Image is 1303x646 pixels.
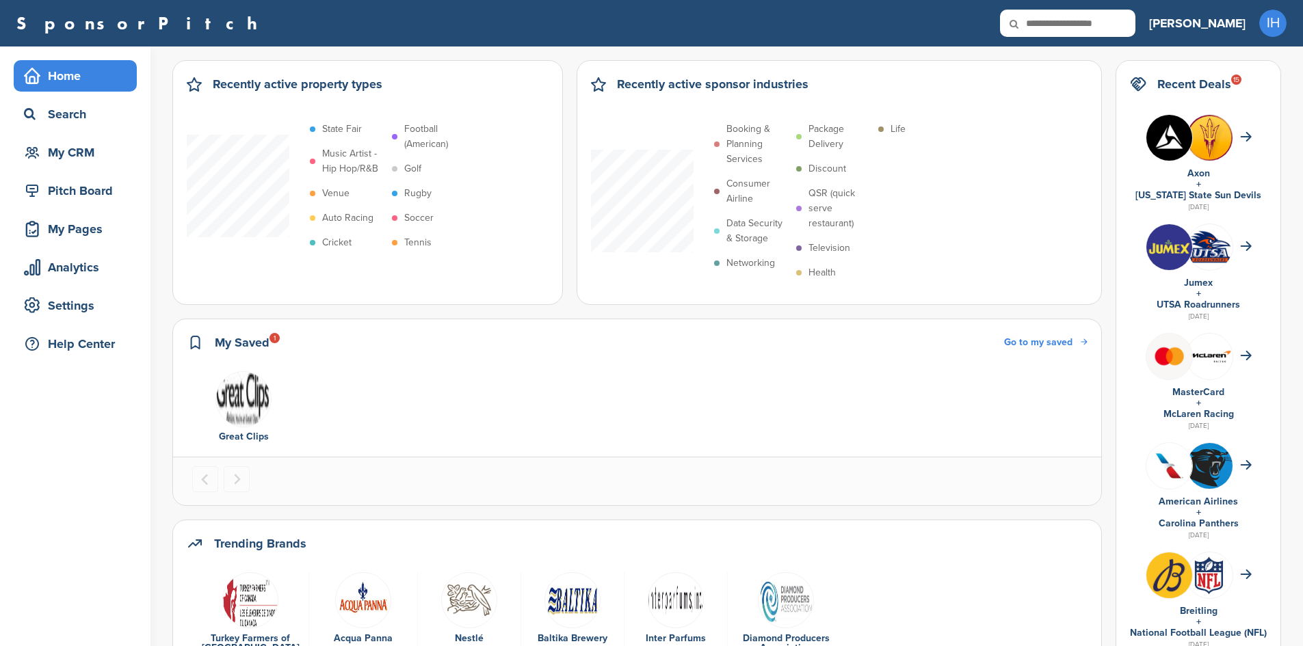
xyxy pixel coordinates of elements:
a: Data [316,572,410,627]
p: State Fair [322,122,362,137]
div: 1 [269,333,280,343]
div: 15 [1231,75,1241,85]
a: Screen shot 2017 01 18 at 11.44.17 am [735,572,837,627]
img: Mastercard logo [1146,334,1192,379]
a: Settings [14,290,137,321]
p: Package Delivery [808,122,871,152]
img: Data [215,371,272,427]
a: + [1196,288,1201,299]
a: + [1196,178,1201,190]
p: Networking [726,256,775,271]
a: Pitch Board [14,175,137,206]
a: Jumex [1184,277,1213,288]
div: [DATE] [1130,310,1267,323]
p: Rugby [404,186,432,201]
h3: [PERSON_NAME] [1149,14,1246,33]
h2: Trending Brands [214,534,306,553]
img: Mclaren racing logo [1187,334,1233,379]
div: [DATE] [1130,420,1267,432]
p: Television [808,241,850,256]
div: Analytics [21,255,137,280]
p: Golf [404,161,421,176]
a: + [1196,616,1201,628]
p: Soccer [404,211,434,226]
a: Logo [199,572,302,627]
h2: Recent Deals [1157,75,1231,94]
a: Axon [1187,167,1210,179]
div: My Pages [21,217,137,241]
a: Carolina Panthers [1159,517,1239,529]
a: Acqua Panna [334,632,393,644]
div: Great Clips [199,429,288,444]
h2: Recently active sponsor industries [617,75,808,94]
a: My CRM [14,137,137,168]
a: + [1196,397,1201,409]
a: Help Center [14,328,137,360]
img: Scboarel 400x400 [1146,115,1192,161]
button: Previous slide [192,466,218,492]
img: Ib8otdir 400x400 [1146,552,1192,598]
p: Auto Racing [322,211,373,226]
a: American Airlines [1159,496,1238,507]
p: Venue [322,186,350,201]
p: Data Security & Storage [726,216,789,246]
a: SponsorPitch [16,14,266,32]
a: Analytics [14,252,137,283]
a: UTSA Roadrunners [1157,299,1240,310]
img: Inter parfums logo [648,572,704,628]
img: Nag8r1eo 400x400 [1187,115,1233,161]
div: Help Center [21,332,137,356]
img: Fxfzactq 400x400 [1187,443,1233,489]
a: Breitling [1180,605,1218,617]
span: IH [1259,10,1287,37]
p: Consumer Airline [726,176,789,206]
span: Go to my saved [1004,336,1072,348]
p: Tennis [404,235,432,250]
a: [PERSON_NAME] [1149,8,1246,38]
a: National Football League (NFL) [1130,627,1267,638]
a: Data Great Clips [199,371,288,445]
div: Pitch Board [21,178,137,203]
div: Settings [21,293,137,318]
div: 1 of 1 [192,371,295,445]
p: Music Artist - Hip Hop/R&B [322,146,385,176]
img: Q4ahkxz8 400x400 [1146,443,1192,489]
p: Cricket [322,235,352,250]
img: Phks mjx 400x400 [1187,552,1233,598]
a: Nestlé [455,632,484,644]
img: Jumex logo svg vector 2 [1146,224,1192,270]
div: Search [21,102,137,126]
img: Open uri20141112 64162 1eu47ya?1415809040 [1187,228,1233,265]
img: Data [335,572,391,628]
a: + [1196,507,1201,518]
a: Go to my saved [1004,335,1088,350]
p: Football (American) [404,122,467,152]
a: Inter Parfums [646,632,706,644]
a: Open uri20141112 50798 15b8jr0 [528,572,617,627]
a: [US_STATE] State Sun Devils [1135,189,1261,201]
p: QSR (quick serve restaurant) [808,186,871,231]
a: Home [14,60,137,92]
p: Life [891,122,906,137]
div: [DATE] [1130,201,1267,213]
div: [DATE] [1130,529,1267,541]
h2: Recently active property types [213,75,382,94]
div: My CRM [21,140,137,165]
a: MasterCard [1172,386,1224,398]
img: Open uri20141112 50798 15b8jr0 [544,572,601,628]
h2: My Saved [215,333,269,352]
a: 68qsl0ti 400x400 [425,572,514,627]
a: McLaren Racing [1163,408,1234,420]
p: Discount [808,161,846,176]
a: Baltika Brewery [538,632,607,644]
button: Next slide [224,466,250,492]
p: Booking & Planning Services [726,122,789,167]
p: Health [808,265,836,280]
img: Screen shot 2017 01 18 at 11.44.17 am [758,572,814,628]
img: Logo [222,572,278,628]
a: Search [14,98,137,130]
a: Inter parfums logo [631,572,720,627]
div: Home [21,64,137,88]
a: My Pages [14,213,137,245]
img: 68qsl0ti 400x400 [441,572,497,628]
